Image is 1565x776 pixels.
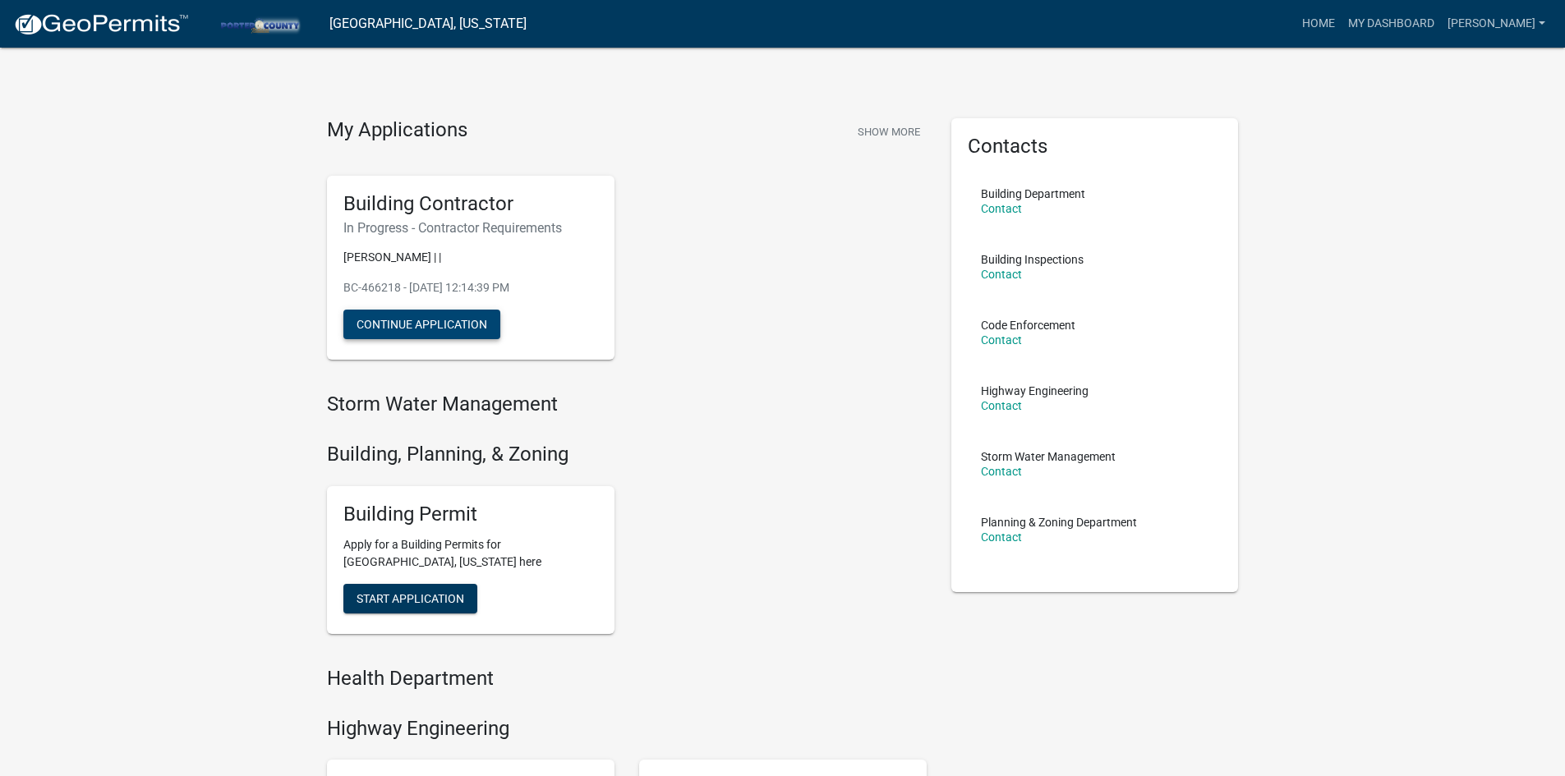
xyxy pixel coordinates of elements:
a: [GEOGRAPHIC_DATA], [US_STATE] [329,10,527,38]
p: Building Inspections [981,254,1084,265]
a: [PERSON_NAME] [1441,8,1552,39]
a: My Dashboard [1342,8,1441,39]
button: Start Application [343,584,477,613]
button: Continue Application [343,310,500,339]
p: Storm Water Management [981,451,1116,462]
a: Contact [981,399,1022,412]
h4: Health Department [327,667,927,691]
p: Building Department [981,188,1085,200]
a: Contact [981,333,1022,347]
p: BC-466218 - [DATE] 12:14:39 PM [343,279,598,296]
h4: Storm Water Management [327,393,927,416]
a: Contact [981,530,1022,544]
a: Contact [981,202,1022,215]
a: Contact [981,465,1022,478]
h6: In Progress - Contractor Requirements [343,220,598,236]
h4: Building, Planning, & Zoning [327,443,927,466]
span: Start Application [357,591,464,604]
img: Porter County, Indiana [202,12,316,34]
h5: Contacts [968,135,1222,158]
a: Home [1296,8,1342,39]
button: Show More [851,118,927,145]
a: Contact [981,268,1022,281]
h5: Building Permit [343,503,598,526]
p: Highway Engineering [981,385,1089,397]
p: Planning & Zoning Department [981,517,1137,528]
p: Code Enforcement [981,319,1075,331]
p: [PERSON_NAME] | | [343,249,598,266]
h4: Highway Engineering [327,717,927,741]
h5: Building Contractor [343,192,598,216]
p: Apply for a Building Permits for [GEOGRAPHIC_DATA], [US_STATE] here [343,536,598,571]
h4: My Applications [327,118,467,143]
